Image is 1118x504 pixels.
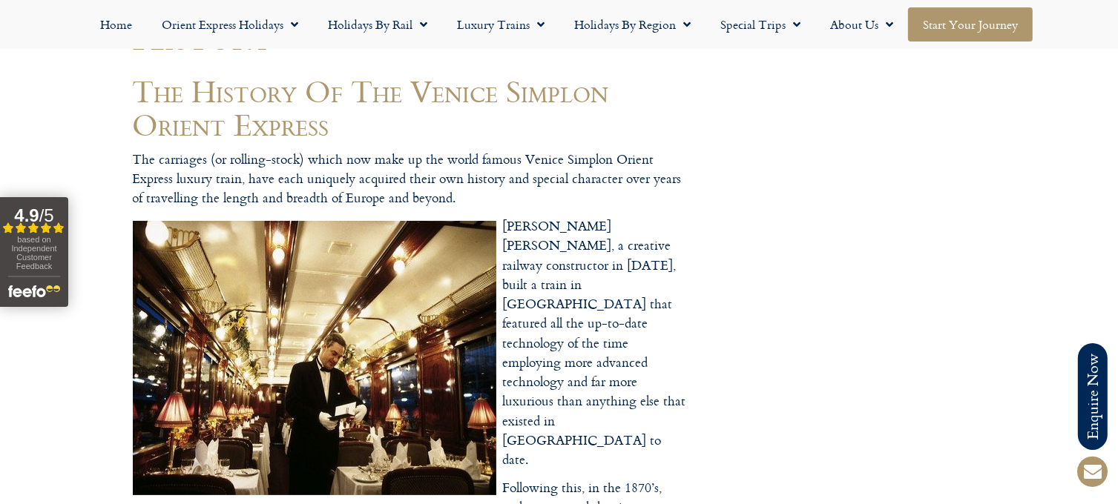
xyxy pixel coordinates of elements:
[133,221,496,495] img: Orient Express Interior
[706,7,815,42] a: Special Trips
[559,7,706,42] a: Holidays by Region
[313,7,442,42] a: Holidays by Rail
[7,7,1111,42] nav: Menu
[85,7,147,42] a: Home
[133,150,689,208] p: The carriages (or rolling-stock) which now make up the world famous Venice Simplon Orient Express...
[815,7,908,42] a: About Us
[147,7,313,42] a: Orient Express Holidays
[133,216,689,469] p: [PERSON_NAME] [PERSON_NAME], a creative railway constructor in [DATE], built a train in [GEOGRAPH...
[908,7,1033,42] a: Start your Journey
[442,7,559,42] a: Luxury Trains
[133,74,689,141] h1: The History Of The Venice Simplon Orient Express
